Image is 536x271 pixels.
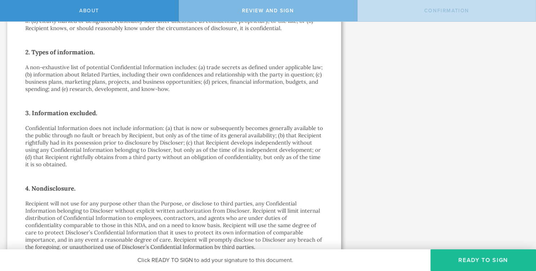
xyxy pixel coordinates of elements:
p: Recipient will not use for any purpose other than the Purpose, or disclose to third parties, any ... [25,200,323,251]
span: Confirmation [424,8,469,14]
h2: 3. Information excluded. [25,107,323,119]
button: Ready to Sign [430,249,536,271]
h2: 2. Types of information. [25,46,323,58]
p: Confidential Information does not include information: (a) that is now or subsequently becomes ge... [25,125,323,168]
p: A non-exhaustive list of potential Confidential Information includes: (a) trade secrets as define... [25,64,323,93]
span: Review and sign [242,8,294,14]
h2: 4. Nondisclosure. [25,183,323,194]
span: About [79,8,99,14]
